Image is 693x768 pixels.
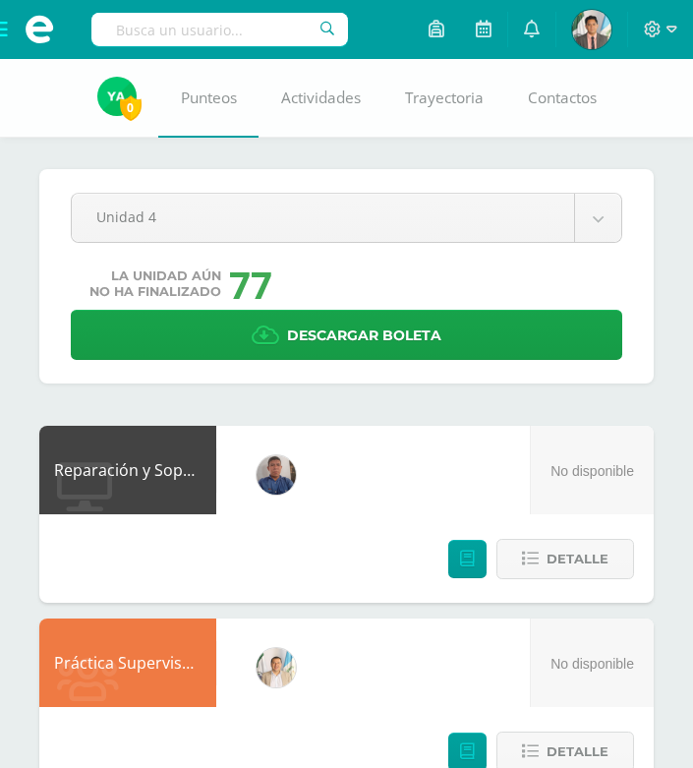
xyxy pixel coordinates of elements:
span: No disponible [550,656,634,672]
a: Práctica Supervisada [54,652,209,674]
div: 77 [229,259,272,310]
button: Detalle [496,539,634,579]
span: Unidad 4 [96,194,549,240]
img: f96c4e5d2641a63132d01c8857867525.png [257,648,296,687]
span: No disponible [550,463,634,479]
span: 0 [120,95,142,120]
img: 9b4247695e11b15b7675506320b51ac0.png [97,77,137,116]
span: Descargar boleta [287,312,441,360]
img: 68712ac611bf39f738fa84918dce997e.png [572,10,611,49]
div: Práctica Supervisada [39,619,216,707]
a: Unidad 4 [72,194,621,242]
img: bf66807720f313c6207fc724d78fb4d0.png [257,455,296,495]
span: La unidad aún no ha finalizado [89,268,221,300]
a: Punteos [158,59,259,138]
a: Actividades [259,59,382,138]
span: Detalle [547,541,608,577]
span: Trayectoria [405,88,484,108]
a: Contactos [505,59,618,138]
a: Trayectoria [382,59,505,138]
a: Reparación y Soporte Técnico [54,459,275,481]
a: Descargar boleta [71,310,622,360]
span: Contactos [528,88,597,108]
span: Actividades [281,88,361,108]
div: Reparación y Soporte Técnico [39,426,216,514]
span: Punteos [181,88,237,108]
input: Busca un usuario... [91,13,348,46]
